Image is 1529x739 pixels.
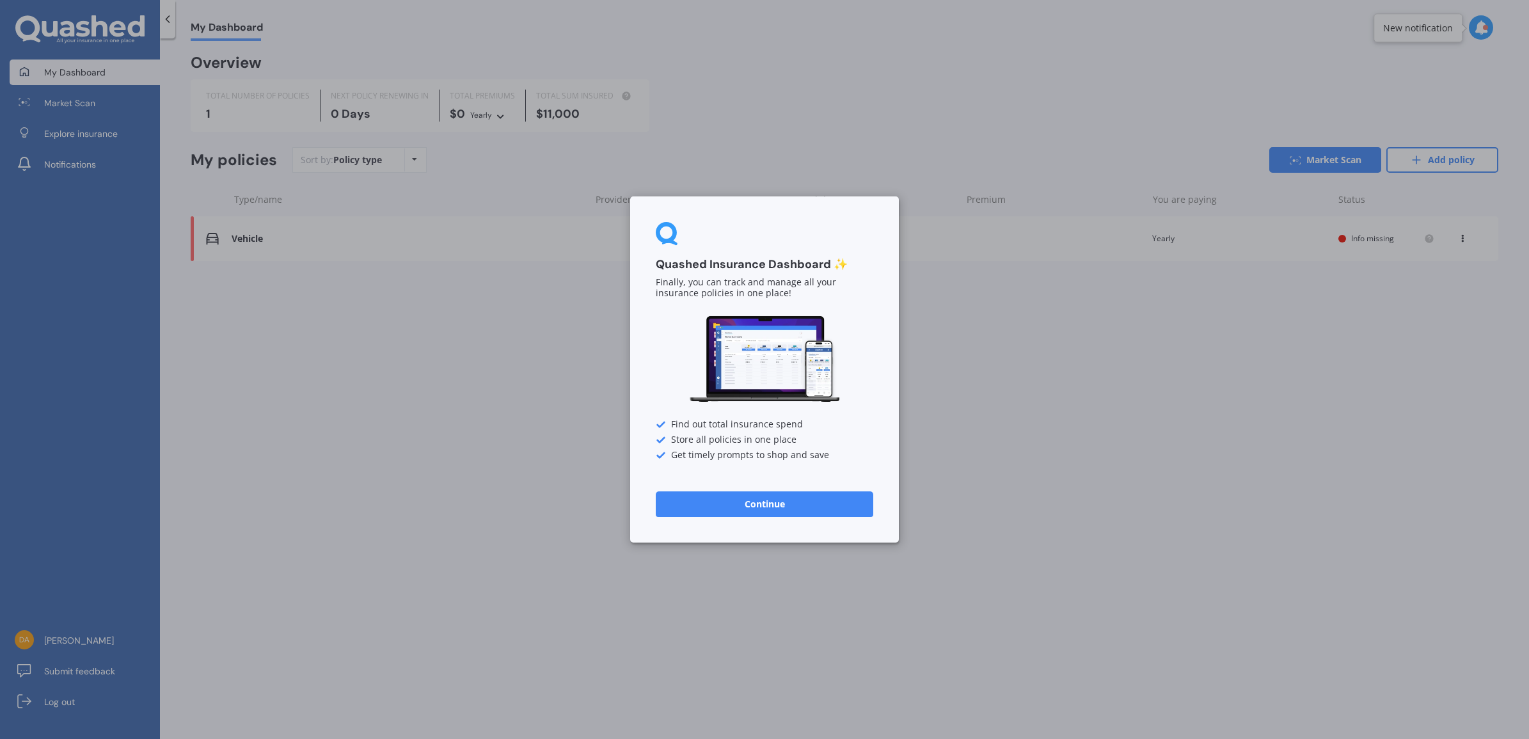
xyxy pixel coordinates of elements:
[688,314,841,404] img: Dashboard
[656,278,873,299] p: Finally, you can track and manage all your insurance policies in one place!
[656,491,873,517] button: Continue
[656,450,873,461] div: Get timely prompts to shop and save
[656,435,873,445] div: Store all policies in one place
[656,257,873,272] h3: Quashed Insurance Dashboard ✨
[656,420,873,430] div: Find out total insurance spend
